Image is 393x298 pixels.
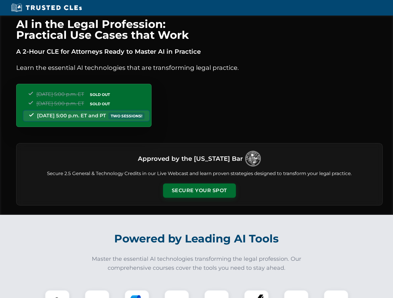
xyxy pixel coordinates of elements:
span: [DATE] 5:00 p.m. ET [36,101,84,106]
span: SOLD OUT [88,101,112,107]
img: Trusted CLEs [9,3,84,12]
h1: AI in the Legal Profession: Practical Use Cases that Work [16,19,383,40]
img: Logo [245,151,261,166]
button: Secure Your Spot [163,183,236,198]
h3: Approved by the [US_STATE] Bar [138,153,243,164]
span: [DATE] 5:00 p.m. ET [36,91,84,97]
p: Secure 2.5 General & Technology Credits in our Live Webcast and learn proven strategies designed ... [24,170,375,177]
span: SOLD OUT [88,91,112,98]
p: Master the essential AI technologies transforming the legal profession. Our comprehensive courses... [88,255,306,273]
p: A 2-Hour CLE for Attorneys Ready to Master AI in Practice [16,47,383,56]
h2: Powered by Leading AI Tools [24,228,369,250]
p: Learn the essential AI technologies that are transforming legal practice. [16,63,383,73]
